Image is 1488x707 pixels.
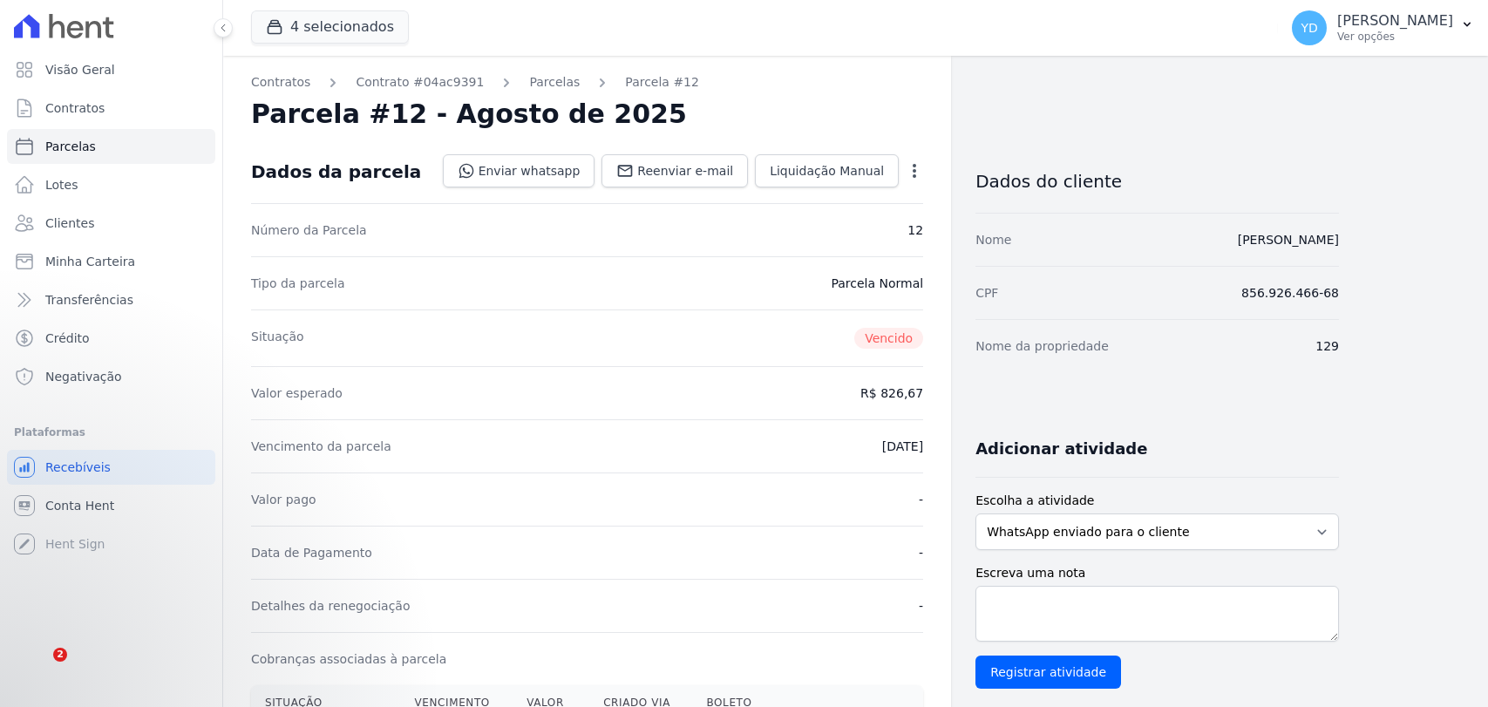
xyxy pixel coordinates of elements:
[975,492,1339,510] label: Escolha a atividade
[1337,30,1453,44] p: Ver opções
[251,275,345,292] dt: Tipo da parcela
[882,438,923,455] dd: [DATE]
[860,384,923,402] dd: R$ 826,67
[14,422,208,443] div: Plataformas
[975,337,1109,355] dt: Nome da propriedade
[7,321,215,356] a: Crédito
[7,206,215,241] a: Clientes
[7,282,215,317] a: Transferências
[975,656,1121,689] input: Registrar atividade
[975,231,1011,248] dt: Nome
[251,10,409,44] button: 4 selecionados
[251,99,687,130] h2: Parcela #12 - Agosto de 2025
[975,438,1147,459] h3: Adicionar atividade
[625,73,699,92] a: Parcela #12
[53,648,67,662] span: 2
[45,138,96,155] span: Parcelas
[356,73,484,92] a: Contrato #04ac9391
[1278,3,1488,52] button: YD [PERSON_NAME] Ver opções
[919,544,923,561] dd: -
[919,597,923,615] dd: -
[7,167,215,202] a: Lotes
[1241,284,1339,302] dd: 856.926.466-68
[755,154,899,187] a: Liquidação Manual
[45,330,90,347] span: Crédito
[45,176,78,194] span: Lotes
[251,161,421,182] div: Dados da parcela
[17,648,59,690] iframe: Intercom live chat
[1301,22,1317,34] span: YD
[45,459,111,476] span: Recebíveis
[854,328,923,349] span: Vencido
[1337,12,1453,30] p: [PERSON_NAME]
[45,61,115,78] span: Visão Geral
[7,450,215,485] a: Recebíveis
[770,162,884,180] span: Liquidação Manual
[251,73,923,92] nav: Breadcrumb
[529,73,580,92] a: Parcelas
[251,438,391,455] dt: Vencimento da parcela
[975,564,1339,582] label: Escreva uma nota
[45,214,94,232] span: Clientes
[251,384,343,402] dt: Valor esperado
[251,328,304,349] dt: Situação
[45,253,135,270] span: Minha Carteira
[7,91,215,126] a: Contratos
[1315,337,1339,355] dd: 129
[251,221,367,239] dt: Número da Parcela
[975,284,998,302] dt: CPF
[443,154,595,187] a: Enviar whatsapp
[7,129,215,164] a: Parcelas
[831,275,923,292] dd: Parcela Normal
[7,359,215,394] a: Negativação
[637,162,733,180] span: Reenviar e-mail
[975,171,1339,192] h3: Dados do cliente
[7,488,215,523] a: Conta Hent
[601,154,748,187] a: Reenviar e-mail
[251,73,310,92] a: Contratos
[45,291,133,309] span: Transferências
[7,244,215,279] a: Minha Carteira
[1238,233,1339,247] a: [PERSON_NAME]
[45,368,122,385] span: Negativação
[919,491,923,508] dd: -
[907,221,923,239] dd: 12
[7,52,215,87] a: Visão Geral
[13,465,362,660] iframe: Intercom notifications mensagem
[45,99,105,117] span: Contratos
